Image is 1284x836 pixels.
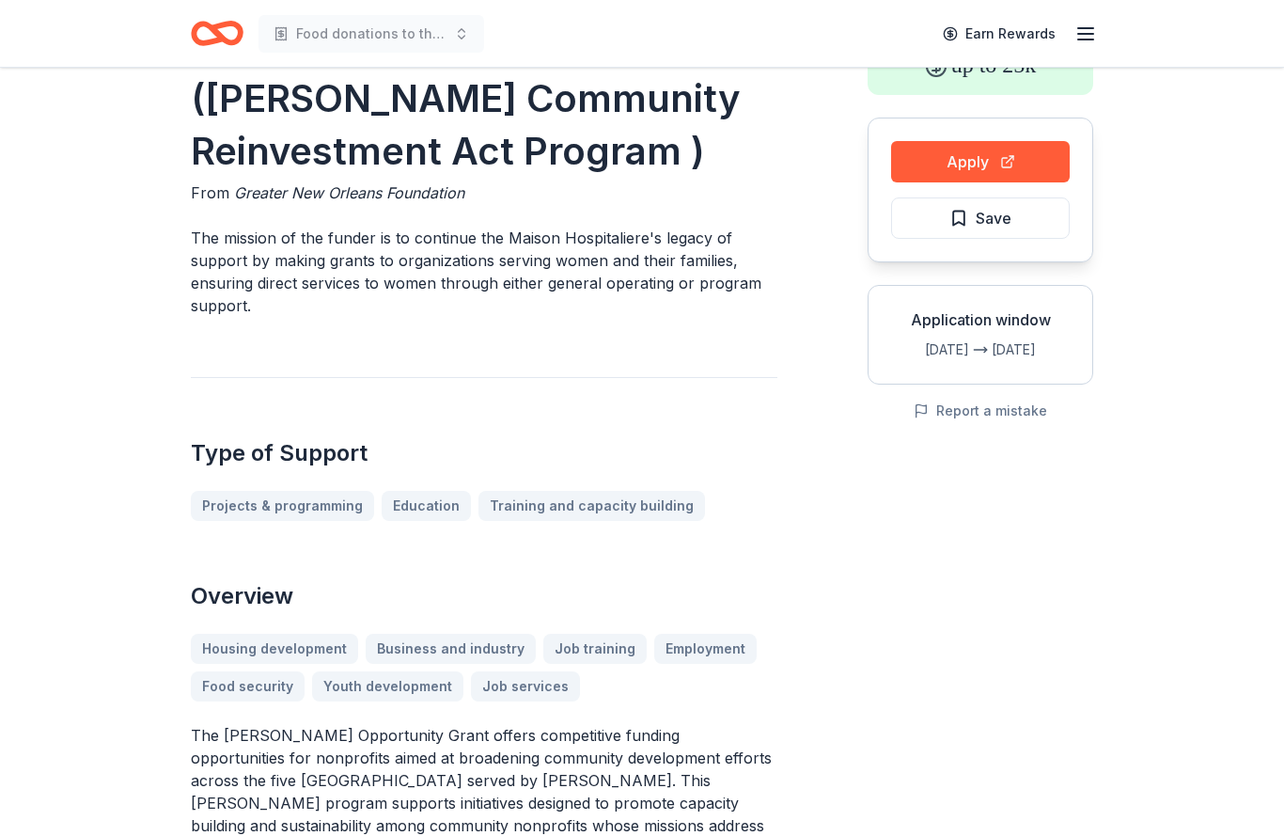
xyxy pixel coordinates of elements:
[191,227,777,317] p: The mission of the funder is to continue the Maison Hospitaliere's legacy of support by making gr...
[884,308,1077,331] div: Application window
[191,438,777,468] h2: Type of Support
[932,17,1067,51] a: Earn Rewards
[234,183,464,202] span: Greater New Orleans Foundation
[992,339,1077,361] div: [DATE]
[891,141,1070,182] button: Apply
[191,181,777,204] div: From
[891,197,1070,239] button: Save
[191,11,243,55] a: Home
[296,23,446,45] span: Food donations to the Needy
[478,491,705,521] a: Training and capacity building
[976,206,1011,230] span: Save
[258,15,484,53] button: Food donations to the Needy
[191,491,374,521] a: Projects & programming
[884,339,969,361] div: [DATE]
[382,491,471,521] a: Education
[914,400,1047,422] button: Report a mistake
[191,581,777,611] h2: Overview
